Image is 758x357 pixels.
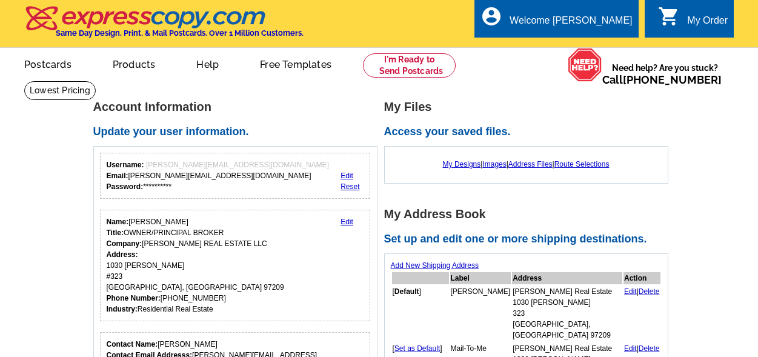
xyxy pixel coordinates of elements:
a: Add New Shipping Address [391,261,479,270]
strong: Industry: [107,305,138,313]
h2: Set up and edit one or more shipping destinations. [384,233,675,246]
span: Call [602,73,722,86]
strong: Title: [107,229,124,237]
a: Delete [639,344,660,353]
a: Postcards [5,49,91,78]
strong: Address: [107,250,138,259]
a: Help [177,49,238,78]
a: Edit [341,218,353,226]
th: Action [623,272,660,284]
a: My Designs [443,160,481,168]
span: [PERSON_NAME][EMAIL_ADDRESS][DOMAIN_NAME] [146,161,329,169]
h1: My Files [384,101,675,113]
h2: Access your saved files. [384,125,675,139]
h1: Account Information [93,101,384,113]
div: [PERSON_NAME] OWNER/PRINCIPAL BROKER [PERSON_NAME] REAL ESTATE LLC 1030 [PERSON_NAME] #323 [GEOGR... [107,216,284,315]
strong: Contact Name: [107,340,158,349]
a: Reset [341,182,359,191]
div: Welcome [PERSON_NAME] [510,15,632,32]
td: [PERSON_NAME] [450,285,511,341]
img: help [568,48,602,82]
a: Delete [639,287,660,296]
strong: Email: [107,172,128,180]
div: My Order [687,15,728,32]
i: shopping_cart [658,5,680,27]
a: Route Selections [554,160,610,168]
strong: Name: [107,218,129,226]
a: shopping_cart My Order [658,13,728,28]
h2: Update your user information. [93,125,384,139]
strong: Phone Number: [107,294,161,302]
td: | [623,285,660,341]
a: Edit [624,287,637,296]
a: Images [482,160,506,168]
div: Your login information. [100,153,371,199]
td: [ ] [392,285,449,341]
a: Address Files [508,160,553,168]
th: Address [512,272,622,284]
div: Your personal details. [100,210,371,321]
strong: Username: [107,161,144,169]
a: [PHONE_NUMBER] [623,73,722,86]
a: Edit [341,172,353,180]
th: Label [450,272,511,284]
b: Default [394,287,419,296]
h1: My Address Book [384,208,675,221]
span: Need help? Are you stuck? [602,62,728,86]
td: [PERSON_NAME] Real Estate 1030 [PERSON_NAME] 323 [GEOGRAPHIC_DATA], [GEOGRAPHIC_DATA] 97209 [512,285,622,341]
i: account_circle [480,5,502,27]
a: Edit [624,344,637,353]
a: Set as Default [394,344,440,353]
a: Free Templates [241,49,351,78]
strong: Company: [107,239,142,248]
strong: Password: [107,182,144,191]
div: [PERSON_NAME][EMAIL_ADDRESS][DOMAIN_NAME] ********** [107,159,329,192]
div: | | | [391,153,662,176]
a: Products [93,49,175,78]
a: Same Day Design, Print, & Mail Postcards. Over 1 Million Customers. [24,15,304,38]
h4: Same Day Design, Print, & Mail Postcards. Over 1 Million Customers. [56,28,304,38]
